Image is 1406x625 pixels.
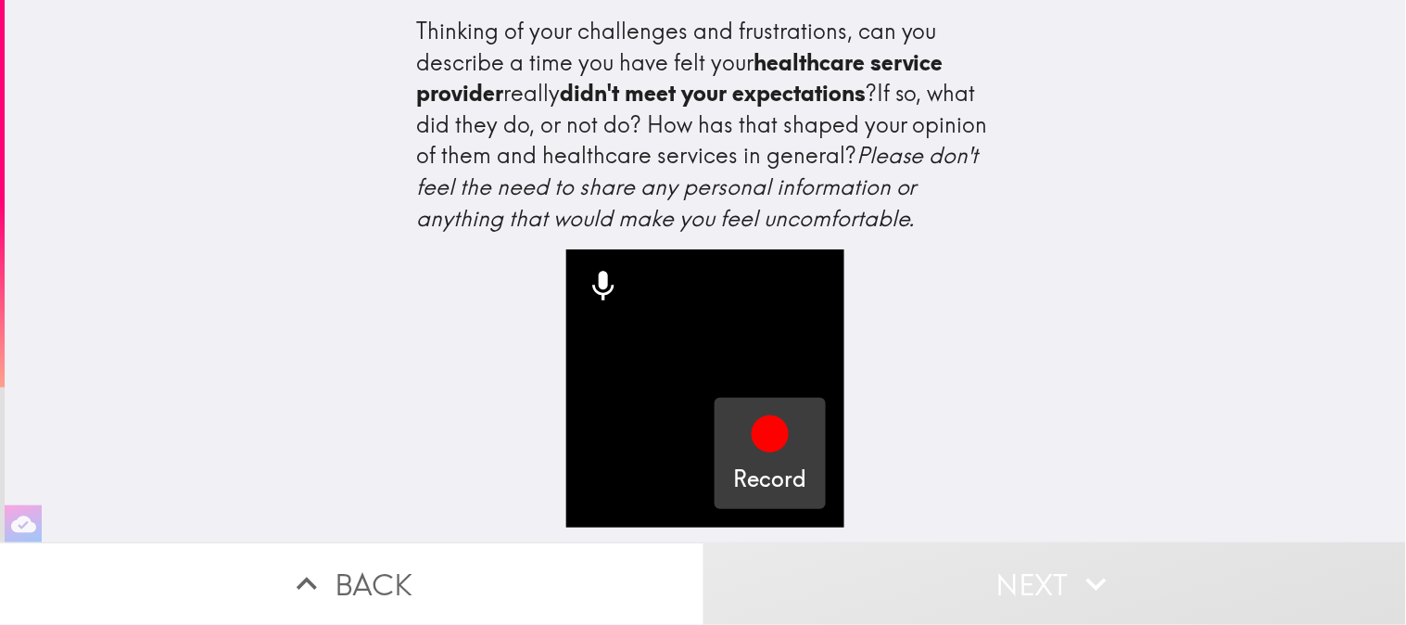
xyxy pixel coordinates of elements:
div: Thinking of your challenges and frustrations, can you describe a time you have felt your really ?... [416,16,994,234]
h5: Record [734,464,807,495]
b: didn't meet your expectations [560,79,866,107]
i: Please don't feel the need to share any personal information or anything that would make you feel... [416,141,984,231]
button: Record [715,398,826,509]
